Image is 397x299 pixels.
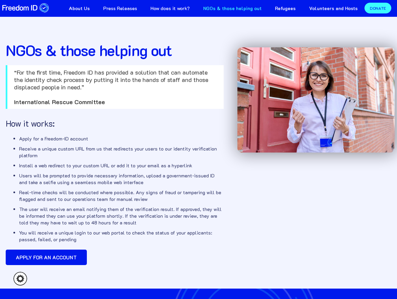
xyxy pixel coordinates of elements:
strong: Volunteers and Hosts [309,5,358,11]
a: DONATE [364,3,391,13]
a: Cookie settings [13,272,27,286]
li: Apply for a Freedom-ID account [19,135,224,145]
a: Apply for an account [6,250,87,265]
strong: Apply for an account [16,254,77,261]
blockquote: “For the first time, Freedom ID has provided a solution that can automate the identity check proc... [6,65,224,109]
h3: How it works: [6,119,224,128]
li: Users will be prompted to provide necessary information, upload a government-issued ID and take a... [19,172,224,189]
li: Install a web redirect to your custom URL or add it to your email as a hyperlink [19,162,224,172]
strong: About Us [69,5,90,11]
li: You will receive a unique login to our web portal to check the status of your applicants: passed,... [19,229,224,246]
li: Real-time checks will be conducted where possible. Any signs of fraud or tampering will be flagge... [19,189,224,206]
strong: International Rescue Committee [14,98,105,106]
li: The user will receive an email notifying them of the verification result. If approved, they will ... [19,206,224,229]
strong: NGOs & those helping out [6,40,172,60]
strong: Refugees [275,5,296,11]
strong: NGOs & those helping out [203,5,262,11]
li: Receive a unique custom URL from us that redirects your users to our identity verification platform [19,145,224,162]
